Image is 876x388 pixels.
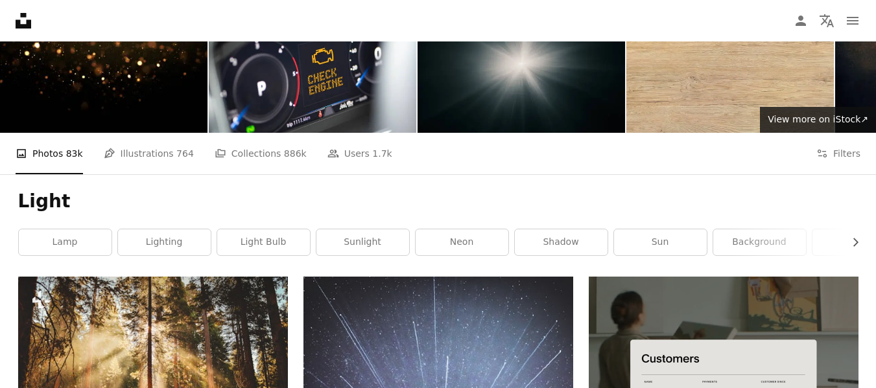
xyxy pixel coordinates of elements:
[614,229,707,255] a: sun
[814,8,840,34] button: Language
[176,146,194,161] span: 764
[327,133,392,174] a: Users 1.7k
[416,229,508,255] a: neon
[284,146,307,161] span: 886k
[316,229,409,255] a: sunlight
[217,229,310,255] a: light bulb
[788,8,814,34] a: Log in / Sign up
[760,107,876,133] a: View more on iStock↗
[372,146,392,161] span: 1.7k
[19,229,112,255] a: lamp
[515,229,608,255] a: shadow
[18,360,288,372] a: the sun is shining through the trees in the forest
[713,229,806,255] a: background
[16,13,31,29] a: Home — Unsplash
[18,190,858,213] h1: Light
[215,133,307,174] a: Collections 886k
[840,8,866,34] button: Menu
[816,133,860,174] button: Filters
[844,229,858,255] button: scroll list to the right
[118,229,211,255] a: lighting
[768,114,868,124] span: View more on iStock ↗
[104,133,194,174] a: Illustrations 764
